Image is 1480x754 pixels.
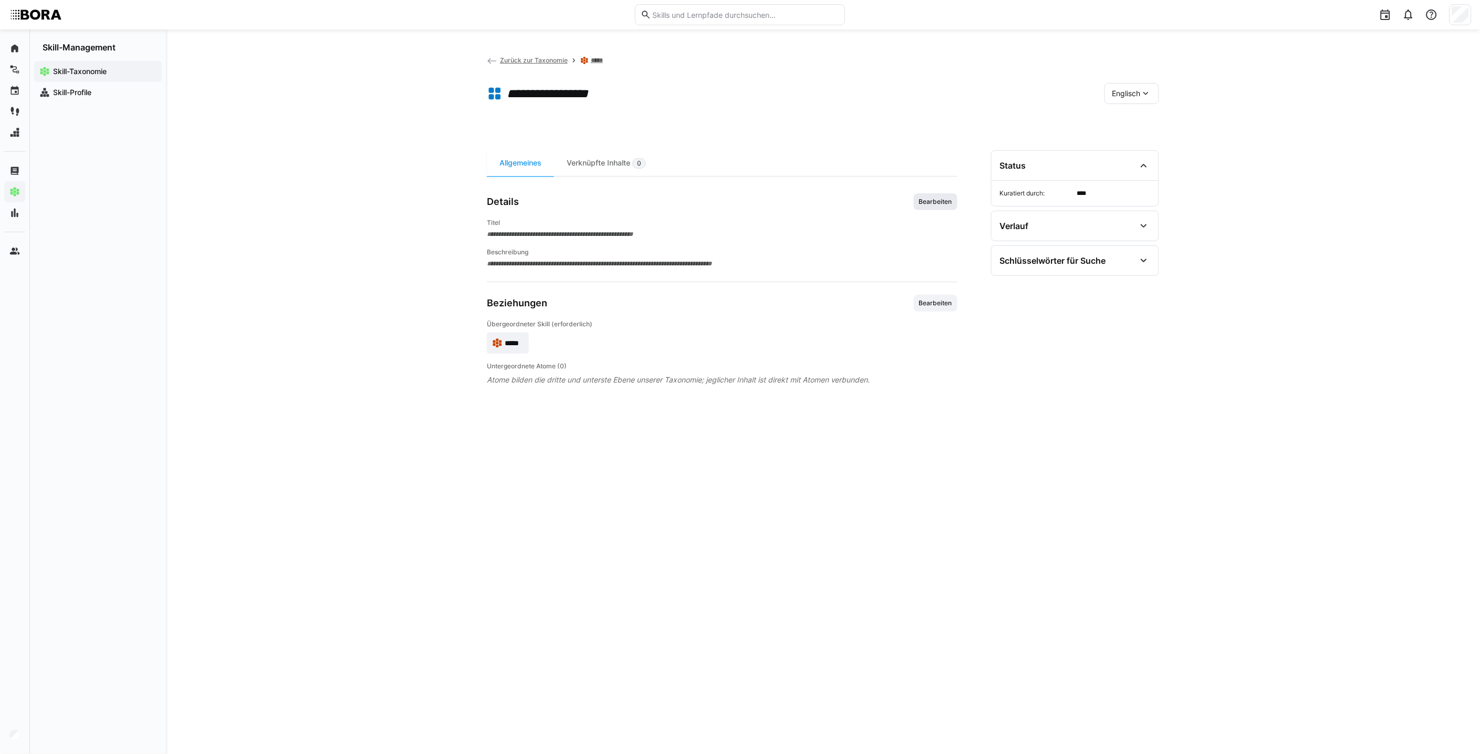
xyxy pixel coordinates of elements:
[1112,88,1141,99] span: Englisch
[487,196,519,208] h3: Details
[487,375,957,385] span: Atome bilden die dritte und unterste Ebene unserer Taxonomie; jeglicher Inhalt ist direkt mit Ato...
[487,56,568,64] a: Zurück zur Taxonomie
[1000,160,1026,171] div: Status
[487,320,957,328] h4: Übergeordneter Skill (erforderlich)
[918,299,953,307] span: Bearbeiten
[487,150,554,176] div: Allgemeines
[914,193,957,210] button: Bearbeiten
[1000,255,1106,266] div: Schlüsselwörter für Suche
[1000,221,1029,231] div: Verlauf
[487,219,957,227] h4: Titel
[500,56,568,64] span: Zurück zur Taxonomie
[554,150,659,176] div: Verknüpfte Inhalte
[1000,189,1073,198] span: Kuratiert durch:
[914,295,957,312] button: Bearbeiten
[918,198,953,206] span: Bearbeiten
[487,362,957,370] h4: Untergeordnete Atome (0)
[487,248,957,256] h4: Beschreibung
[651,10,839,19] input: Skills und Lernpfade durchsuchen…
[637,159,641,168] span: 0
[487,297,547,309] h3: Beziehungen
